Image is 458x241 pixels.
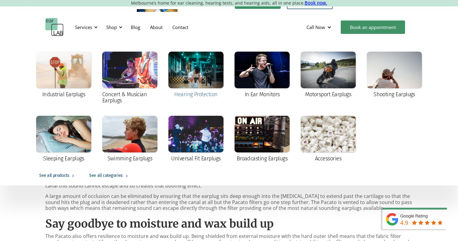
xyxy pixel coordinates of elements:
p: A large amount of occlusion can be eliminated by ensuring that the earplug sits deep enough into ... [45,193,413,211]
a: Universal Fit Earplugs [165,113,227,166]
a: Motorsport Earplugs [298,49,359,102]
a: Accessories [298,113,359,166]
a: open lightbox [91,9,132,36]
div: Hearing Protection [174,91,217,97]
div: See all products [39,172,69,179]
a: Blog [126,18,145,36]
a: Industrial Earplugs [33,49,94,102]
a: open lightbox [45,9,86,36]
div: Swimming Earplugs [107,155,152,162]
a: Sleeping Earplugs [33,113,94,166]
a: Contact [167,18,193,36]
a: Broadcasting Earplugs [231,113,293,166]
div: Services [71,18,99,36]
div: Concert & Musician Earplugs [102,91,157,104]
a: See all categories [83,166,136,185]
a: In Ear Monitors [231,49,293,102]
p: Trying to create a natural sounding earplug is no mean feat as far as your own voice is concerned... [45,166,413,189]
div: Shop [106,24,117,30]
a: home [45,18,64,36]
a: Shooting Earplugs [364,49,425,102]
div: Accessories [315,155,341,162]
a: About [145,18,167,36]
a: Swimming Earplugs [99,113,160,166]
div: Motorsport Earplugs [305,91,351,97]
div: Call Now [306,24,325,30]
div: Shop [103,18,124,36]
h2: Say goodbye to moisture and wax build up [45,217,413,230]
a: Concert & Musician Earplugs [99,49,160,108]
a: Hearing Protection [165,49,227,102]
div: Industrial Earplugs [42,91,85,97]
div: Shooting Earplugs [374,91,415,97]
div: Sleeping Earplugs [43,155,84,162]
div: Universal Fit Earplugs [171,155,220,162]
div: Broadcasting Earplugs [237,155,288,162]
div: See all categories [89,172,122,179]
div: In Ear Monitors [245,91,280,97]
div: Services [75,24,92,30]
div: Call Now [302,18,338,36]
a: See all products [33,166,83,185]
a: open lightbox [137,9,178,36]
a: Book an appointment [341,20,405,34]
